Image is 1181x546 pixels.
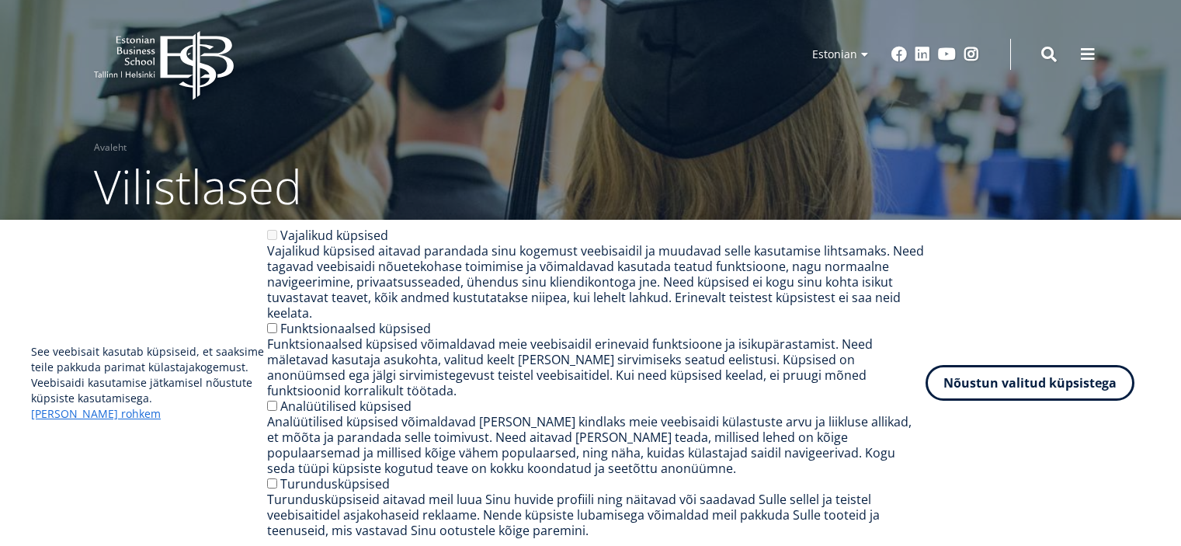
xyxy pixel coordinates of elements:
[280,227,388,244] label: Vajalikud küpsised
[280,320,431,337] label: Funktsionaalsed küpsised
[267,243,926,321] div: Vajalikud küpsised aitavad parandada sinu kogemust veebisaidil ja muudavad selle kasutamise lihts...
[267,492,926,538] div: Turundusküpsiseid aitavad meil luua Sinu huvide profiili ning näitavad või saadavad Sulle sellel ...
[964,47,979,62] a: Instagram
[267,336,926,398] div: Funktsionaalsed küpsised võimaldavad meie veebisaidil erinevaid funktsioone ja isikupärastamist. ...
[31,344,267,422] p: See veebisait kasutab küpsiseid, et saaksime teile pakkuda parimat külastajakogemust. Veebisaidi ...
[267,414,926,476] div: Analüütilised küpsised võimaldavad [PERSON_NAME] kindlaks meie veebisaidi külastuste arvu ja liik...
[915,47,930,62] a: Linkedin
[94,155,302,218] span: Vilistlased
[94,140,127,155] a: Avaleht
[280,398,412,415] label: Analüütilised küpsised
[938,47,956,62] a: Youtube
[891,47,907,62] a: Facebook
[926,365,1134,401] button: Nõustun valitud küpsistega
[280,475,390,492] label: Turundusküpsised
[31,406,161,422] a: [PERSON_NAME] rohkem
